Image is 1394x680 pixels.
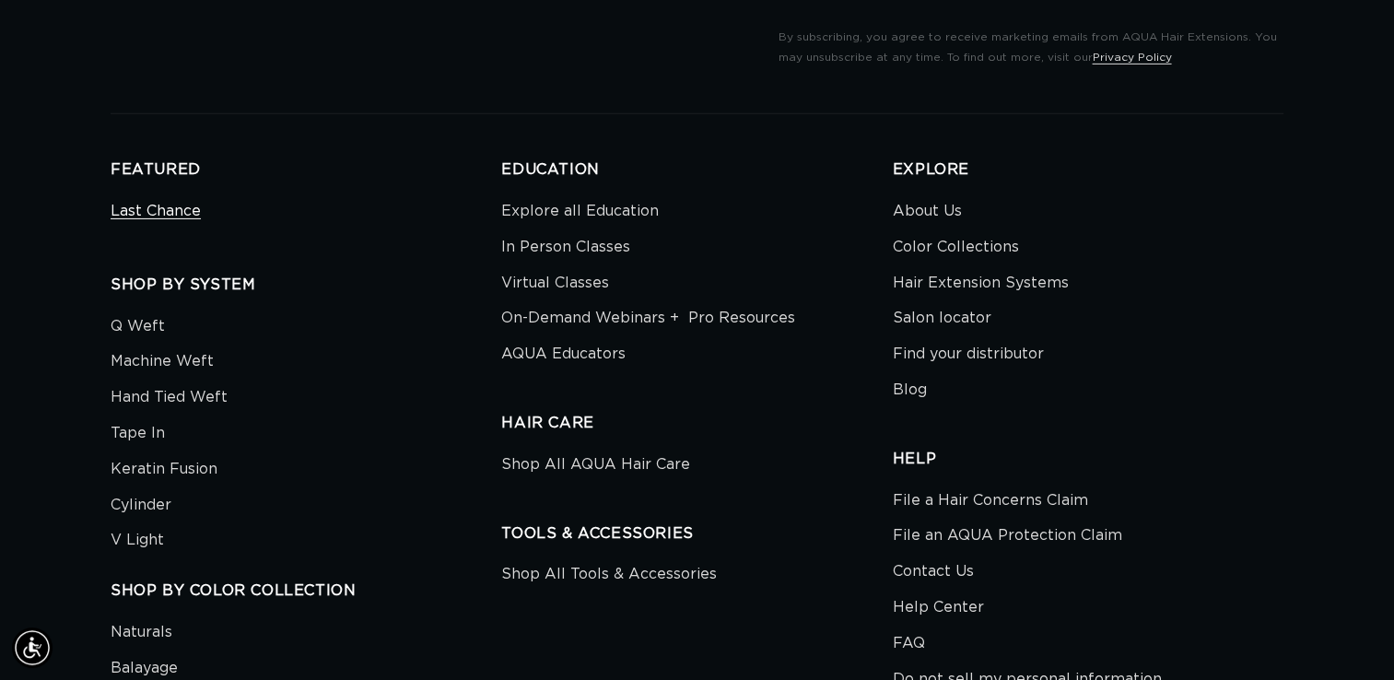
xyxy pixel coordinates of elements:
[501,336,626,372] a: AQUA Educators
[501,414,892,433] h2: HAIR CARE
[778,28,1283,67] p: By subscribing, you agree to receive marketing emails from AQUA Hair Extensions. You may unsubscr...
[111,581,501,601] h2: SHOP BY COLOR COLLECTION
[111,487,171,523] a: Cylinder
[893,265,1069,301] a: Hair Extension Systems
[111,380,228,416] a: Hand Tied Weft
[111,416,165,451] a: Tape In
[893,336,1044,372] a: Find your distributor
[893,518,1122,554] a: File an AQUA Protection Claim
[893,590,984,626] a: Help Center
[501,265,609,301] a: Virtual Classes
[893,160,1283,180] h2: EXPLORE
[111,522,164,558] a: V Light
[893,198,962,229] a: About Us
[111,160,501,180] h2: FEATURED
[111,276,501,295] h2: SHOP BY SYSTEM
[501,198,659,229] a: Explore all Education
[111,344,214,380] a: Machine Weft
[893,300,991,336] a: Salon locator
[501,451,690,483] a: Shop All AQUA Hair Care
[12,627,53,668] div: Accessibility Menu
[893,626,925,662] a: FAQ
[893,450,1283,469] h2: HELP
[501,229,630,265] a: In Person Classes
[893,554,974,590] a: Contact Us
[111,619,172,651] a: Naturals
[893,487,1088,519] a: File a Hair Concerns Claim
[501,300,795,336] a: On-Demand Webinars + Pro Resources
[893,372,927,408] a: Blog
[501,561,717,592] a: Shop All Tools & Accessories
[893,229,1019,265] a: Color Collections
[1302,592,1394,680] iframe: Chat Widget
[111,451,217,487] a: Keratin Fusion
[111,198,201,229] a: Last Chance
[501,524,892,544] h2: TOOLS & ACCESSORIES
[111,313,165,345] a: Q Weft
[1092,52,1171,63] a: Privacy Policy
[501,160,892,180] h2: EDUCATION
